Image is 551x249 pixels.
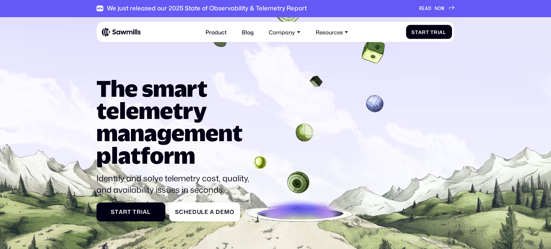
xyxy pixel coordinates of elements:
a: READNOW [419,6,455,11]
span: r [137,209,141,215]
span: l [443,29,446,35]
span: i [438,29,439,35]
span: a [119,209,123,215]
span: A [425,6,428,11]
a: Product [202,25,231,39]
span: o [230,209,234,215]
span: N [435,6,438,11]
span: D [428,6,432,11]
span: r [422,29,426,35]
span: l [201,209,204,215]
div: We just released our 2025 State of Observability & Telemetry Report [107,5,307,12]
span: i [141,209,143,215]
span: e [188,209,192,215]
span: a [418,29,422,35]
span: t [115,209,119,215]
span: u [197,209,201,215]
span: t [415,29,418,35]
span: T [430,29,434,35]
span: E [422,6,425,11]
span: O [438,6,441,11]
span: e [220,209,224,215]
span: W [441,6,444,11]
a: Blog [238,25,258,39]
div: Resources [311,25,352,39]
span: S [111,209,115,215]
div: Company [269,29,295,35]
span: r [123,209,127,215]
span: a [439,29,443,35]
div: Resources [316,29,343,35]
span: S [411,29,415,35]
a: StartTrial [96,202,165,221]
span: l [147,209,151,215]
span: D [216,209,220,215]
span: R [419,6,422,11]
p: Identify and solve telemetry cost, quality, and availability issues in seconds [96,172,256,196]
span: c [179,209,184,215]
span: a [210,209,214,215]
span: a [143,209,147,215]
a: StartTrial [406,25,452,39]
span: h [184,209,188,215]
span: m [224,209,230,215]
span: T [133,209,137,215]
span: r [434,29,438,35]
span: t [127,209,131,215]
span: e [204,209,208,215]
span: t [426,29,429,35]
h1: The smart telemetry management platform [96,77,256,166]
a: ScheduleaDemo [169,202,240,221]
span: d [192,209,197,215]
div: Company [265,25,305,39]
span: S [175,209,179,215]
